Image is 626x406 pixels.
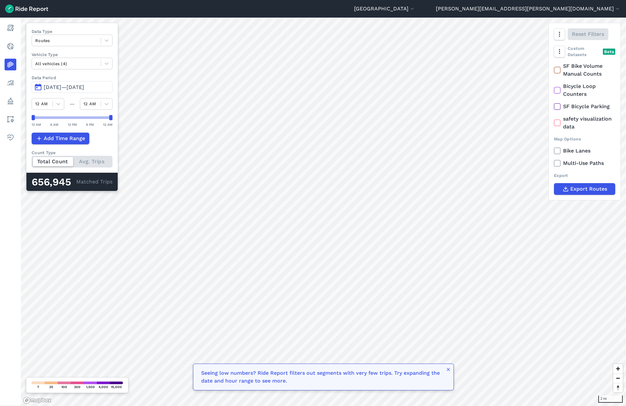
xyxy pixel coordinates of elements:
label: Bike Lanes [554,147,615,155]
div: 12 PM [68,122,77,127]
label: Bicycle Loop Counters [554,82,615,98]
a: Health [5,132,16,143]
span: [DATE]—[DATE] [44,84,84,90]
span: Export Routes [570,185,607,193]
a: Analyze [5,77,16,89]
button: Zoom in [613,364,623,373]
label: Multi-Use Paths [554,159,615,167]
div: 656,945 [32,178,76,186]
div: 6 PM [86,122,94,127]
a: Mapbox logo [23,397,52,404]
button: Reset Filters [568,28,608,40]
button: [PERSON_NAME][EMAIL_ADDRESS][PERSON_NAME][DOMAIN_NAME] [436,5,621,13]
a: Report [5,22,16,34]
button: Export Routes [554,183,615,195]
button: Add Time Range [32,133,89,144]
button: Zoom out [613,373,623,383]
label: Data Period [32,75,112,81]
span: Add Time Range [44,135,85,142]
label: SF Bike Volume Manual Counts [554,62,615,78]
canvas: Map [21,18,626,406]
span: Reset Filters [572,30,604,38]
a: Policy [5,95,16,107]
div: Map Options [554,136,615,142]
div: Matched Trips [26,173,118,191]
div: Count Type [32,150,112,156]
a: Heatmaps [5,59,16,70]
div: 2 mi [598,396,623,403]
div: Export [554,172,615,179]
img: Ride Report [5,5,48,13]
button: [DATE]—[DATE] [32,81,112,93]
label: SF Bicycle Parking [554,103,615,110]
a: Areas [5,113,16,125]
button: [GEOGRAPHIC_DATA] [354,5,415,13]
div: Beta [603,49,615,55]
div: 6 AM [50,122,58,127]
button: Reset bearing to north [613,383,623,392]
div: Custom Datasets [554,45,615,58]
a: Realtime [5,40,16,52]
div: 12 AM [103,122,112,127]
div: 12 AM [32,122,41,127]
label: safety visualization data [554,115,615,131]
label: Data Type [32,28,112,35]
label: Vehicle Type [32,51,112,58]
div: — [64,100,80,108]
